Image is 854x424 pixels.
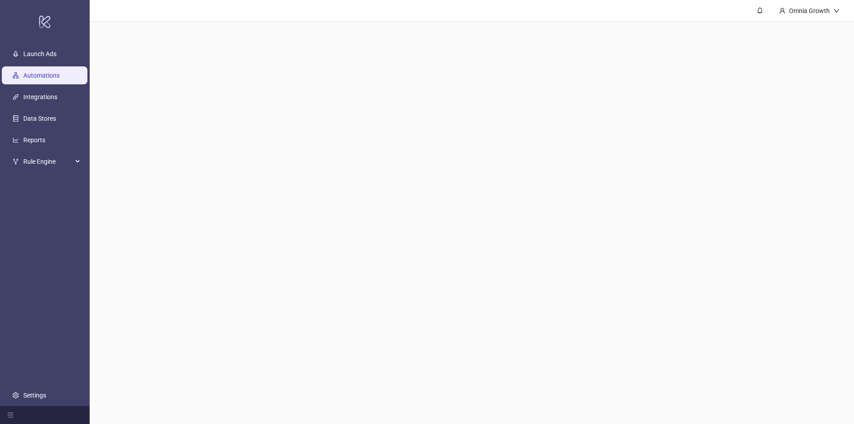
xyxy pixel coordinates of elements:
span: bell [757,7,763,13]
a: Launch Ads [23,50,56,57]
a: Data Stores [23,115,56,122]
div: Omnia Growth [785,6,833,16]
span: Rule Engine [23,153,73,170]
span: menu-fold [7,412,13,418]
a: Settings [23,392,46,399]
span: fork [13,158,19,165]
span: user [779,8,785,14]
a: Automations [23,72,60,79]
span: down [833,8,840,14]
a: Reports [23,136,45,144]
a: Integrations [23,93,57,101]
